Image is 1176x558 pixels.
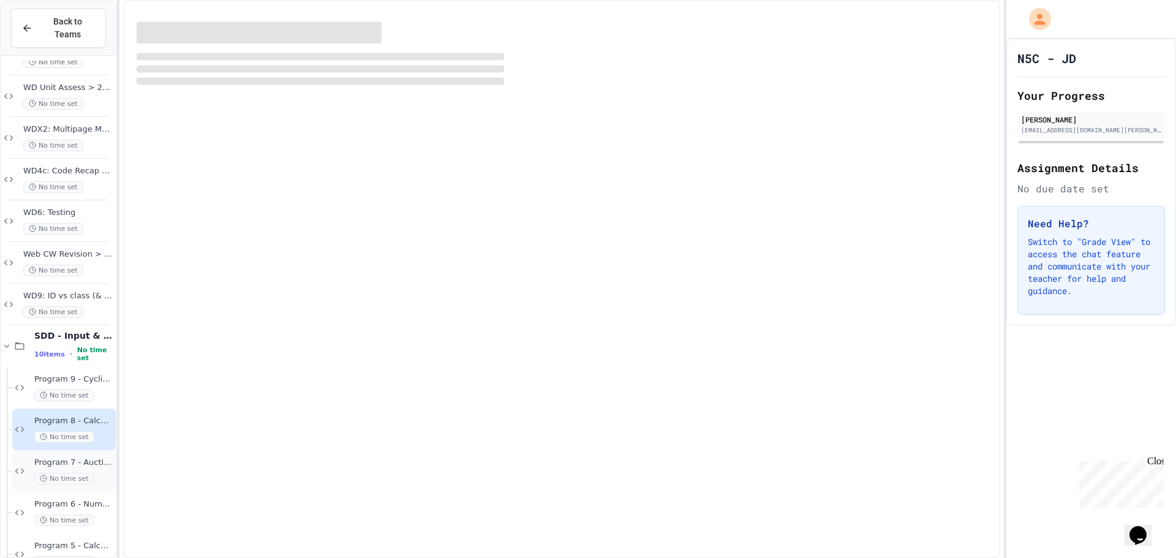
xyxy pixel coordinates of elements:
h1: N5C - JD [1017,50,1076,67]
h2: Assignment Details [1017,159,1165,176]
span: No time set [34,515,94,526]
span: WD9: ID vs class (& addressing) [23,291,113,301]
div: [EMAIL_ADDRESS][DOMAIN_NAME][PERSON_NAME] [1021,126,1161,135]
span: WDX2: Multipage Movie Franchise [23,124,113,135]
span: 10 items [34,350,65,358]
span: Program 5 - Calculate the area of a rectangle [34,541,113,551]
span: No time set [23,265,83,276]
span: No time set [23,181,83,193]
span: No time set [23,98,83,110]
p: Switch to "Grade View" to access the chat feature and communicate with your teacher for help and ... [1028,236,1155,297]
div: My Account [1016,5,1054,33]
span: No time set [23,306,83,318]
div: Chat with us now!Close [5,5,85,78]
span: Program 9 - Cycling speed [34,374,113,385]
span: Program 7 - Auction fee [34,458,113,468]
span: No time set [34,473,94,484]
iframe: chat widget [1125,509,1164,546]
span: No time set [23,140,83,151]
h2: Your Progress [1017,87,1165,104]
span: No time set [34,390,94,401]
span: Back to Teams [40,15,96,41]
span: SDD - Input & Output, simple calculations [34,330,113,341]
span: Program 8 - Calculating the atomic weight of [MEDICAL_DATA] (alkanes) [34,416,113,426]
span: Web CW Revision > Security [23,249,113,260]
div: [PERSON_NAME] [1021,114,1161,125]
iframe: chat widget [1074,456,1164,508]
span: Program 6 - Number generator [34,499,113,510]
span: WD4c: Code Recap > Copyright Designs & Patents Act [23,166,113,176]
span: WD6: Testing [23,208,113,218]
span: No time set [23,223,83,235]
span: No time set [23,56,83,68]
div: No due date set [1017,181,1165,196]
button: Back to Teams [11,9,106,48]
span: No time set [34,431,94,443]
span: No time set [77,346,113,362]
span: WD Unit Assess > 2024/25 SQA Assignment [23,83,113,93]
h3: Need Help? [1028,216,1155,231]
span: • [70,349,72,359]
